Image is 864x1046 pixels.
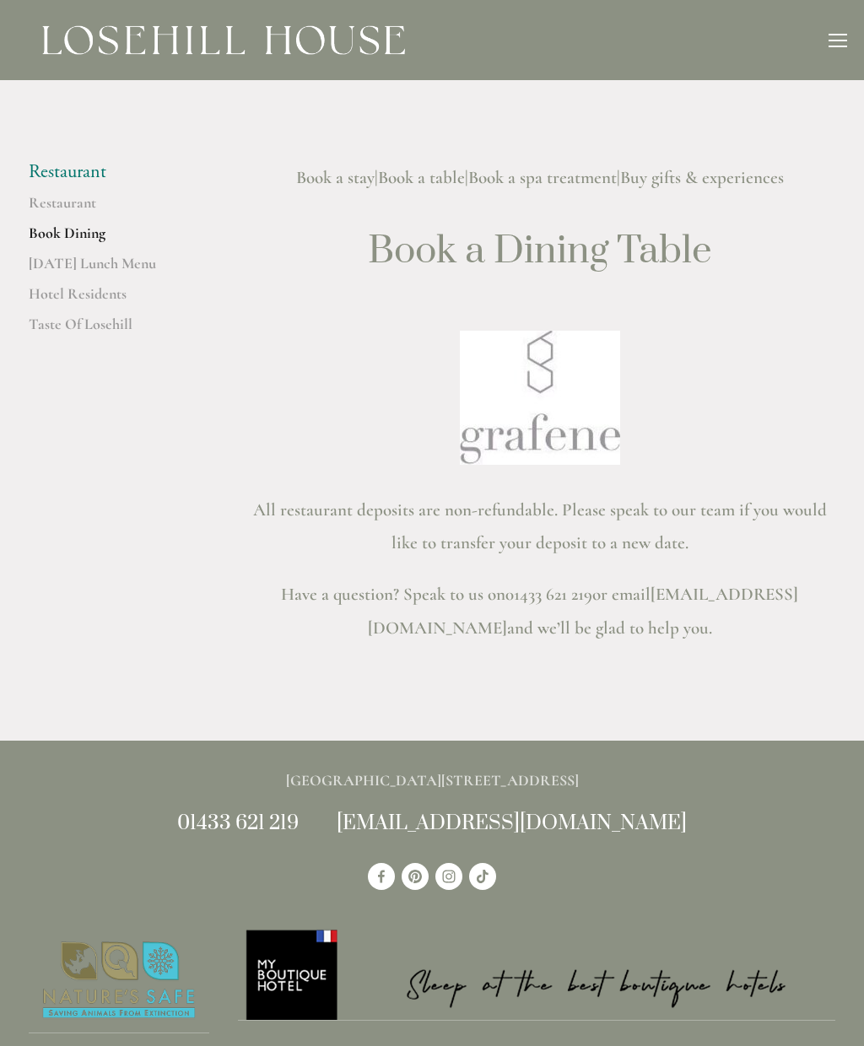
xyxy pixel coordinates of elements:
a: Instagram [435,863,462,890]
a: [EMAIL_ADDRESS][DOMAIN_NAME] [337,811,687,836]
a: 01433 621 219 [177,811,299,836]
a: Taste Of Losehill [29,315,190,345]
p: [GEOGRAPHIC_DATA][STREET_ADDRESS] [29,768,835,794]
img: Nature's Safe - Logo [29,927,209,1033]
img: My Boutique Hotel - Logo [238,927,836,1021]
a: Buy gifts & experiences [620,167,784,188]
a: My Boutique Hotel - Logo [238,927,836,1022]
a: Pinterest [402,863,429,890]
li: Restaurant [29,161,190,183]
a: Restaurant [29,193,190,224]
h1: Book a Dining Table [244,230,835,272]
a: Book Dining [29,224,190,254]
a: TikTok [469,863,496,890]
h3: | | | [244,161,835,195]
a: Book a spa treatment [468,167,617,188]
a: Book a table [378,167,465,188]
a: Losehill House Hotel & Spa [368,863,395,890]
a: 01433 621 219 [505,584,592,605]
a: [DATE] Lunch Menu [29,254,190,284]
a: Nature's Safe - Logo [29,927,209,1034]
img: Book a table at Grafene Restaurant @ Losehill [460,331,620,465]
a: Book a stay [296,167,375,188]
a: Hotel Residents [29,284,190,315]
h3: All restaurant deposits are non-refundable. Please speak to our team if you would like to transfe... [244,493,835,561]
h3: Have a question? Speak to us on or email and we’ll be glad to help you. [244,578,835,645]
img: Losehill House [42,25,405,55]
